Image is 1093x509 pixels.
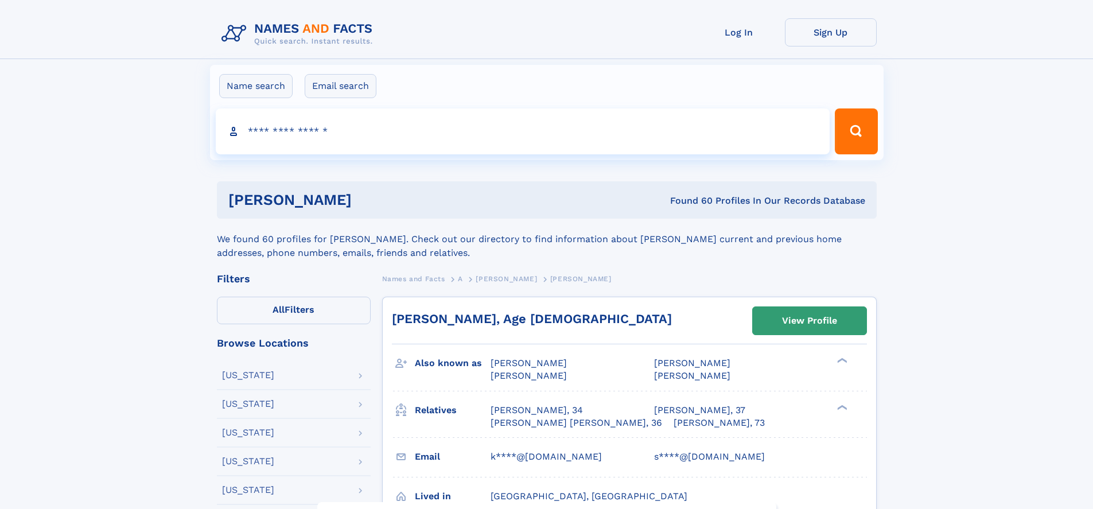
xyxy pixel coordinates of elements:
[491,404,583,417] a: [PERSON_NAME], 34
[228,193,511,207] h1: [PERSON_NAME]
[217,219,877,260] div: We found 60 profiles for [PERSON_NAME]. Check out our directory to find information about [PERSON...
[491,358,567,368] span: [PERSON_NAME]
[654,370,730,381] span: [PERSON_NAME]
[834,357,848,364] div: ❯
[392,312,672,326] a: [PERSON_NAME], Age [DEMOGRAPHIC_DATA]
[305,74,376,98] label: Email search
[476,275,537,283] span: [PERSON_NAME]
[273,304,285,315] span: All
[222,485,274,495] div: [US_STATE]
[415,353,491,373] h3: Also known as
[550,275,612,283] span: [PERSON_NAME]
[511,195,865,207] div: Found 60 Profiles In Our Records Database
[217,274,371,284] div: Filters
[415,447,491,467] h3: Email
[217,338,371,348] div: Browse Locations
[458,271,463,286] a: A
[654,404,745,417] a: [PERSON_NAME], 37
[782,308,837,334] div: View Profile
[217,297,371,324] label: Filters
[458,275,463,283] span: A
[222,428,274,437] div: [US_STATE]
[382,271,445,286] a: Names and Facts
[219,74,293,98] label: Name search
[835,108,877,154] button: Search Button
[491,370,567,381] span: [PERSON_NAME]
[415,487,491,506] h3: Lived in
[785,18,877,46] a: Sign Up
[217,18,382,49] img: Logo Names and Facts
[491,491,687,502] span: [GEOGRAPHIC_DATA], [GEOGRAPHIC_DATA]
[491,417,662,429] a: [PERSON_NAME] [PERSON_NAME], 36
[834,403,848,411] div: ❯
[216,108,830,154] input: search input
[476,271,537,286] a: [PERSON_NAME]
[753,307,866,335] a: View Profile
[222,457,274,466] div: [US_STATE]
[222,399,274,409] div: [US_STATE]
[415,401,491,420] h3: Relatives
[654,358,730,368] span: [PERSON_NAME]
[674,417,765,429] a: [PERSON_NAME], 73
[693,18,785,46] a: Log In
[222,371,274,380] div: [US_STATE]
